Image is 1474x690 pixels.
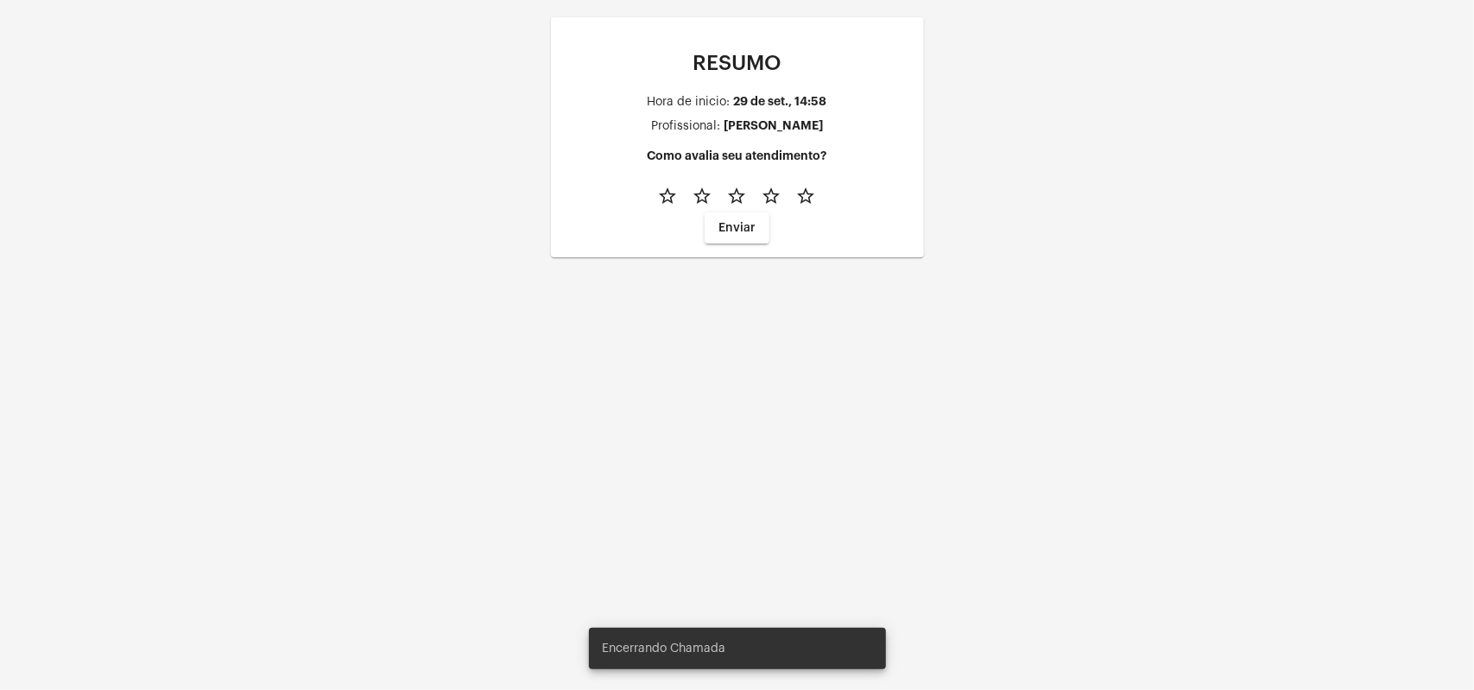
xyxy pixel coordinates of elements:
[565,52,910,74] p: RESUMO
[796,186,817,206] mat-icon: star_border
[705,212,769,244] button: Enviar
[718,222,756,234] span: Enviar
[658,186,679,206] mat-icon: star_border
[724,119,823,132] div: [PERSON_NAME]
[651,120,720,133] div: Profissional:
[648,96,731,109] div: Hora de inicio:
[693,186,713,206] mat-icon: star_border
[727,186,748,206] mat-icon: star_border
[603,640,726,657] span: Encerrando Chamada
[565,149,910,162] h4: Como avalia seu atendimento?
[734,95,827,108] div: 29 de set., 14:58
[762,186,782,206] mat-icon: star_border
